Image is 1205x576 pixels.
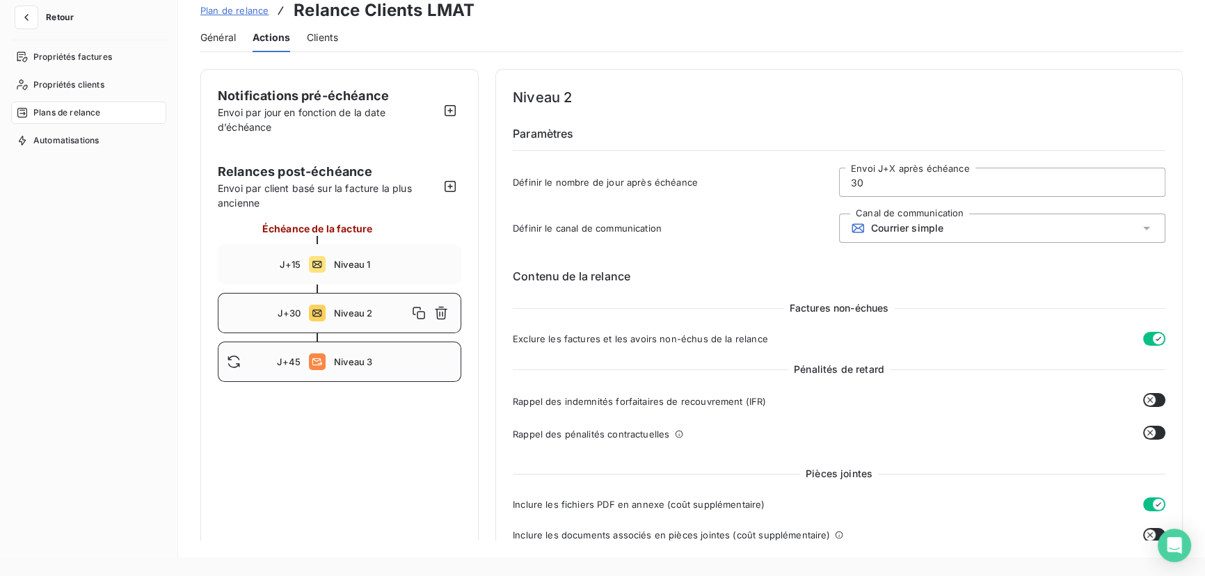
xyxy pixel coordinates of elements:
[33,134,99,147] span: Automatisations
[513,125,1165,151] h6: Paramètres
[218,181,439,210] span: Envoi par client basé sur la facture la plus ancienne
[334,356,452,367] span: Niveau 3
[334,259,452,270] span: Niveau 1
[277,356,301,367] span: J+45
[33,79,104,91] span: Propriétés clients
[307,31,338,45] span: Clients
[33,106,100,119] span: Plans de relance
[11,74,166,96] a: Propriétés clients
[218,88,389,103] span: Notifications pré-échéance
[200,31,236,45] span: Général
[334,307,408,319] span: Niveau 2
[262,221,372,236] span: Échéance de la facture
[200,5,269,16] span: Plan de relance
[800,467,878,481] span: Pièces jointes
[788,362,890,376] span: Pénalités de retard
[218,162,439,181] span: Relances post-échéance
[253,31,290,45] span: Actions
[513,177,839,188] span: Définir le nombre de jour après échéance
[1158,529,1191,562] div: Open Intercom Messenger
[11,6,85,29] button: Retour
[784,301,895,315] span: Factures non-échues
[278,307,301,319] span: J+30
[33,51,112,63] span: Propriétés factures
[11,102,166,124] a: Plans de relance
[513,396,766,407] span: Rappel des indemnités forfaitaires de recouvrement (IFR)
[871,223,943,234] span: Courrier simple
[280,259,301,270] span: J+15
[11,46,166,68] a: Propriétés factures
[46,13,74,22] span: Retour
[200,3,269,17] a: Plan de relance
[513,499,765,510] span: Inclure les fichiers PDF en annexe (coût supplémentaire)
[218,106,386,133] span: Envoi par jour en fonction de la date d’échéance
[513,268,1165,285] h6: Contenu de la relance
[11,129,166,152] a: Automatisations
[513,223,839,234] span: Définir le canal de communication
[513,429,669,440] span: Rappel des pénalités contractuelles
[513,529,831,541] span: Inclure les documents associés en pièces jointes (coût supplémentaire)
[513,333,768,344] span: Exclure les factures et les avoirs non-échus de la relance
[513,86,1165,109] h4: Niveau 2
